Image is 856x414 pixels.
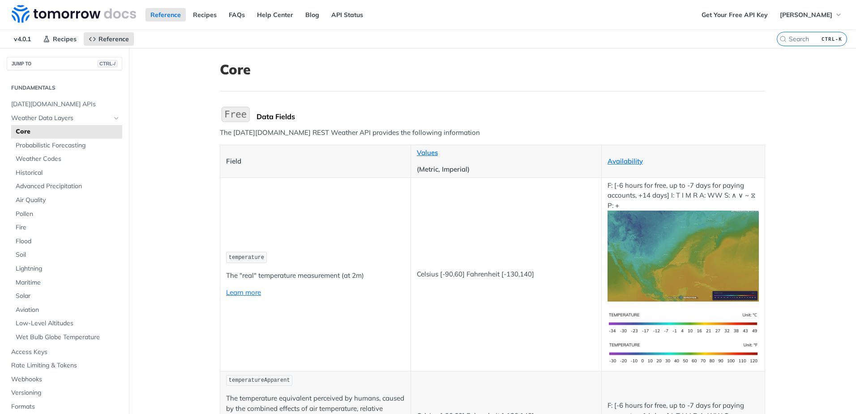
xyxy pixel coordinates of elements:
[780,11,832,19] span: [PERSON_NAME]
[229,254,264,261] span: temperature
[220,61,765,78] h1: Core
[226,288,261,297] a: Learn more
[7,84,122,92] h2: Fundamentals
[220,128,765,138] p: The [DATE][DOMAIN_NAME] REST Weather API provides the following information
[11,248,122,262] a: Soil
[779,35,787,43] svg: Search
[188,8,222,22] a: Recipes
[11,125,122,138] a: Core
[16,333,120,342] span: Wet Bulb Globe Temperature
[300,8,324,22] a: Blog
[16,127,120,136] span: Core
[53,35,77,43] span: Recipes
[11,152,122,166] a: Weather Codes
[11,235,122,248] a: Flood
[16,155,120,164] span: Weather Codes
[775,8,847,22] button: [PERSON_NAME]
[11,361,120,370] span: Rate Limiting & Tokens
[11,207,122,221] a: Pollen
[608,251,759,260] span: Expand image
[16,278,120,287] span: Maritime
[11,317,122,330] a: Low-Level Altitudes
[819,34,844,43] kbd: CTRL-K
[7,373,122,386] a: Webhooks
[16,141,120,150] span: Probabilistic Forecasting
[11,194,122,207] a: Air Quality
[417,148,438,157] a: Values
[7,359,122,372] a: Rate Limiting & Tokens
[84,32,134,46] a: Reference
[11,348,120,357] span: Access Keys
[16,210,120,219] span: Pollen
[11,331,122,344] a: Wet Bulb Globe Temperature
[38,32,81,46] a: Recipes
[11,166,122,180] a: Historical
[7,57,122,70] button: JUMP TOCTRL-/
[11,289,122,303] a: Solar
[11,139,122,152] a: Probabilistic Forecasting
[16,237,120,246] span: Flood
[7,345,122,359] a: Access Keys
[7,386,122,400] a: Versioning
[16,306,120,315] span: Aviation
[608,318,759,327] span: Expand image
[113,115,120,122] button: Hide subpages for Weather Data Layers
[11,388,120,397] span: Versioning
[224,8,250,22] a: FAQs
[11,402,120,411] span: Formats
[11,114,111,123] span: Weather Data Layers
[16,196,120,205] span: Air Quality
[11,180,122,193] a: Advanced Precipitation
[11,303,122,317] a: Aviation
[16,250,120,259] span: Soil
[7,112,122,125] a: Weather Data LayersHide subpages for Weather Data Layers
[326,8,368,22] a: API Status
[98,35,129,43] span: Reference
[16,264,120,273] span: Lightning
[12,5,136,23] img: Tomorrow.io Weather API Docs
[229,377,290,384] span: temperatureApparent
[417,269,595,280] p: Celsius [-90,60] Fahrenheit [-130,140]
[9,32,36,46] span: v4.0.1
[16,292,120,301] span: Solar
[16,182,120,191] span: Advanced Precipitation
[252,8,298,22] a: Help Center
[608,181,759,302] p: F: [-6 hours for free, up to -7 days for paying accounts, +14 days] I: T I M R A: WW S: ∧ ∨ ~ ⧖ P: +
[98,60,117,67] span: CTRL-/
[11,262,122,276] a: Lightning
[7,400,122,414] a: Formats
[11,100,120,109] span: [DATE][DOMAIN_NAME] APIs
[417,164,595,175] p: (Metric, Imperial)
[7,98,122,111] a: [DATE][DOMAIN_NAME] APIs
[226,271,405,281] p: The "real" temperature measurement (at 2m)
[146,8,186,22] a: Reference
[11,276,122,289] a: Maritime
[257,112,765,121] div: Data Fields
[16,223,120,232] span: Fire
[11,221,122,234] a: Fire
[608,157,643,165] a: Availability
[16,168,120,177] span: Historical
[697,8,773,22] a: Get Your Free API Key
[16,319,120,328] span: Low-Level Altitudes
[226,156,405,167] p: Field
[608,348,759,357] span: Expand image
[11,375,120,384] span: Webhooks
